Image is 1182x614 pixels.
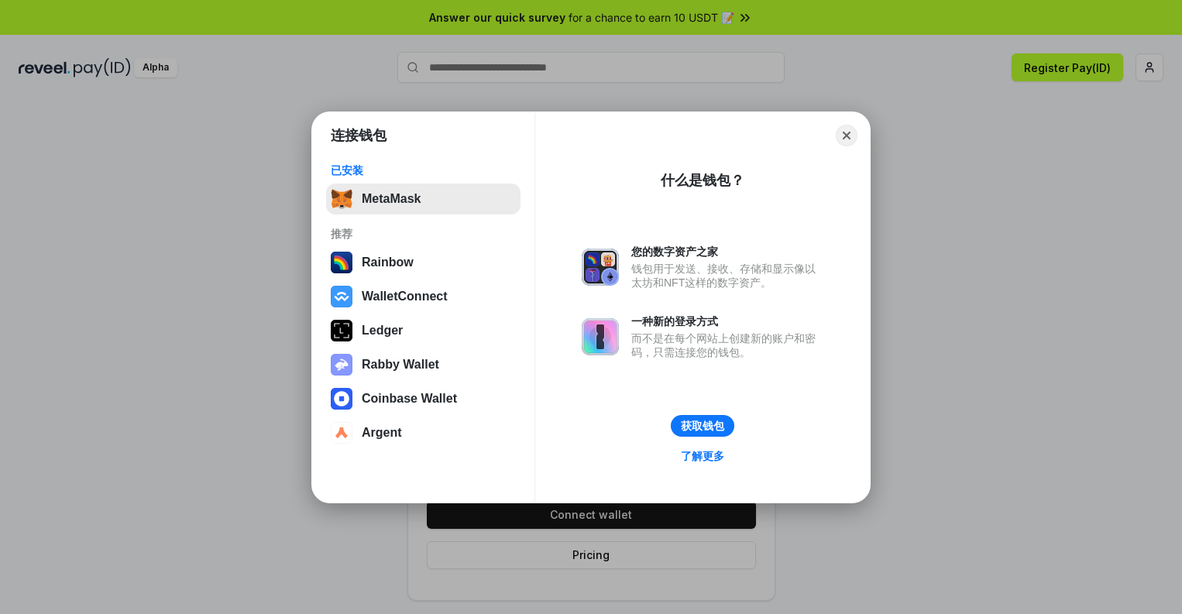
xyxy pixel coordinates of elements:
button: Close [836,125,857,146]
img: svg+xml,%3Csvg%20fill%3D%22none%22%20height%3D%2233%22%20viewBox%3D%220%200%2035%2033%22%20width%... [331,188,352,210]
div: 已安装 [331,163,516,177]
div: MetaMask [362,192,421,206]
img: svg+xml,%3Csvg%20xmlns%3D%22http%3A%2F%2Fwww.w3.org%2F2000%2Fsvg%22%20width%3D%2228%22%20height%3... [331,320,352,341]
img: svg+xml,%3Csvg%20xmlns%3D%22http%3A%2F%2Fwww.w3.org%2F2000%2Fsvg%22%20fill%3D%22none%22%20viewBox... [582,249,619,286]
div: 获取钱包 [681,419,724,433]
img: svg+xml,%3Csvg%20xmlns%3D%22http%3A%2F%2Fwww.w3.org%2F2000%2Fsvg%22%20fill%3D%22none%22%20viewBox... [331,354,352,376]
img: svg+xml,%3Csvg%20width%3D%2228%22%20height%3D%2228%22%20viewBox%3D%220%200%2028%2028%22%20fill%3D... [331,286,352,307]
div: Coinbase Wallet [362,392,457,406]
div: 推荐 [331,227,516,241]
img: svg+xml,%3Csvg%20xmlns%3D%22http%3A%2F%2Fwww.w3.org%2F2000%2Fsvg%22%20fill%3D%22none%22%20viewBox... [582,318,619,355]
div: 了解更多 [681,449,724,463]
button: Argent [326,417,521,448]
div: 钱包用于发送、接收、存储和显示像以太坊和NFT这样的数字资产。 [631,262,823,290]
button: Ledger [326,315,521,346]
div: 什么是钱包？ [661,171,744,190]
div: 一种新的登录方式 [631,314,823,328]
button: 获取钱包 [671,415,734,437]
button: Rainbow [326,247,521,278]
a: 了解更多 [672,446,734,466]
div: Rabby Wallet [362,358,439,372]
h1: 连接钱包 [331,126,387,145]
div: 而不是在每个网站上创建新的账户和密码，只需连接您的钱包。 [631,331,823,359]
button: Rabby Wallet [326,349,521,380]
button: WalletConnect [326,281,521,312]
div: Ledger [362,324,403,338]
button: Coinbase Wallet [326,383,521,414]
div: Rainbow [362,256,414,269]
div: Argent [362,426,402,440]
div: 您的数字资产之家 [631,245,823,259]
div: WalletConnect [362,290,448,304]
img: svg+xml,%3Csvg%20width%3D%2228%22%20height%3D%2228%22%20viewBox%3D%220%200%2028%2028%22%20fill%3D... [331,422,352,444]
button: MetaMask [326,184,521,214]
img: svg+xml,%3Csvg%20width%3D%22120%22%20height%3D%22120%22%20viewBox%3D%220%200%20120%20120%22%20fil... [331,252,352,273]
img: svg+xml,%3Csvg%20width%3D%2228%22%20height%3D%2228%22%20viewBox%3D%220%200%2028%2028%22%20fill%3D... [331,388,352,410]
